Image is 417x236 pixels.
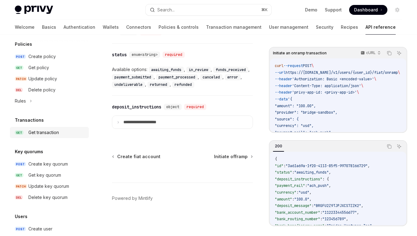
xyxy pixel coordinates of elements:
a: GETGet key quorum [10,170,89,181]
span: "provider": "bridge-sandbox", [275,110,337,115]
span: "currency": "usd", [275,123,314,128]
div: Rules [15,97,26,105]
button: Search...⌘K [146,4,271,15]
code: payment_submitted [112,74,154,80]
span: --url [275,70,286,75]
code: returned [147,82,170,88]
h5: Transactions [15,116,44,124]
button: Copy the contents from the code block [385,142,393,150]
span: object [166,104,179,109]
span: : [292,170,294,175]
span: POST [303,63,312,68]
div: 200 [273,142,284,150]
span: "awaiting_funds" [294,170,329,175]
span: ⌘ K [261,7,268,12]
span: "11223344556677" [322,210,357,215]
h5: Key quorums [15,148,43,155]
a: User management [269,20,308,35]
span: PATCH [15,77,27,81]
a: POSTCreate key quorum [10,158,89,170]
div: deposit_instructions [112,104,161,110]
span: Create fiat account [117,154,160,160]
span: POST [15,162,26,166]
div: Available options: [112,66,253,88]
a: DELDelete policy [10,84,89,95]
span: : [320,210,322,215]
span: , [309,190,312,195]
span: enum<string> [132,52,158,57]
span: \ [312,63,314,68]
span: : [292,197,294,202]
div: , [112,81,147,88]
div: Delete key quorum [28,194,68,201]
span: POST [15,227,26,231]
div: Create user [28,225,52,233]
a: GETGet policy [10,62,89,73]
span: \ [357,90,359,95]
div: , [156,73,200,81]
a: Demo [305,7,317,13]
span: GET [15,65,23,70]
a: Policies & controls [159,20,199,35]
div: required [184,104,206,110]
a: POSTCreate user [10,223,89,234]
a: DELDelete key quorum [10,192,89,203]
a: PATCHUpdate policy [10,73,89,84]
span: "BRGFU2Z9TJPJXCS7ZZK2" [314,203,361,208]
a: Support [325,7,342,13]
span: GET [15,173,23,178]
span: : [312,203,314,208]
a: Security [316,20,333,35]
div: Update key quorum [28,183,69,190]
span: "source": { [275,117,299,122]
div: status [112,52,127,58]
span: "amount": "100.00", [275,103,316,108]
span: "amount" [275,197,292,202]
p: cURL [366,50,376,55]
div: required [163,52,185,58]
span: Initiate an onramp transaction [273,51,327,56]
span: --header [275,83,292,88]
a: Dashboard [349,5,387,15]
span: "payment_rail" [275,183,305,188]
button: cURL [357,48,383,58]
span: "bank_account_number" [275,210,320,215]
span: --header [275,90,292,95]
span: "ach_push" [307,183,329,188]
span: 'privy-app-id: <privy-app-id>' [292,90,357,95]
a: API reference [365,20,396,35]
a: POSTCreate policy [10,51,89,62]
button: Ask AI [395,142,403,150]
span: "100.0" [294,197,309,202]
div: , [147,81,172,88]
div: Update policy [28,75,57,82]
span: "deposit_instructions" [275,177,322,182]
a: Authentication [64,20,95,35]
span: : [320,217,322,221]
div: Get transaction [28,129,59,136]
div: Get policy [28,64,49,71]
h5: Users [15,213,27,220]
span: Initiate offramp [214,154,248,160]
span: \ [398,70,400,75]
span: curl [275,63,283,68]
span: --request [283,63,303,68]
div: , [186,66,213,73]
code: awaiting_funds [149,67,184,73]
span: , [368,163,370,168]
span: : { [322,177,329,182]
span: "Bridge Ventures Inc" [327,223,372,228]
code: undeliverable [112,82,145,88]
span: '{ [288,97,292,102]
span: { [275,157,277,162]
span: 'Content-Type: application/json' [292,83,361,88]
span: "usd" [299,190,309,195]
a: Powered by Mintlify [112,195,153,201]
span: DEL [15,88,23,92]
span: "bank_routing_number" [275,217,320,221]
span: , [372,223,374,228]
div: , [149,66,186,73]
span: \ [361,83,363,88]
a: Basics [42,20,56,35]
code: in_review [186,67,211,73]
